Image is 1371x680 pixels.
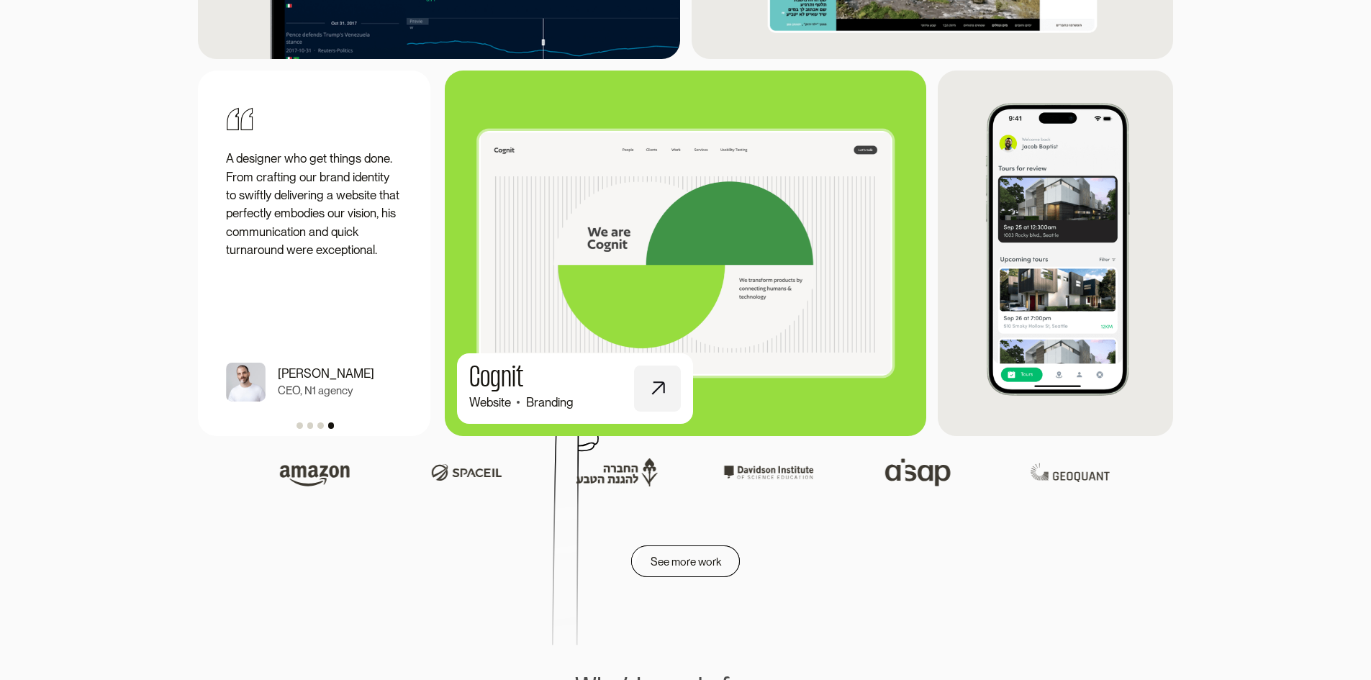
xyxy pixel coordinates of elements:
img: geoquant logo [1023,458,1121,487]
div: See more work [651,553,721,571]
a: CognitWebsiteBranding [445,71,927,436]
h1: Cognit [469,365,523,393]
img: SPNI logo [569,455,667,491]
img: Anis Kadis [226,363,266,402]
div: carousel [198,71,433,436]
div: 4 of 4 [195,71,430,436]
img: aisap logo [872,443,969,502]
img: davidson institute logo [720,459,818,486]
div: Show slide 4 of 4 [328,422,334,428]
p: [PERSON_NAME] [278,365,374,383]
div: Website [469,394,511,412]
img: taboola logo [116,448,214,497]
img: space IL logo [418,455,516,490]
a: See more work [631,545,740,577]
img: showdigs app screenshot [938,71,1173,436]
div: Show slide 2 of 4 [307,422,313,428]
p: A designer who get things done. From crafting our brand identity to swiftly delivering a website ... [226,150,400,259]
div: Branding [526,394,574,412]
p: CEO, N1 agency [278,383,353,399]
div: Show slide 3 of 4 [317,422,323,428]
img: Amazon logo [267,448,365,497]
div: Show slide 1 of 4 [297,422,302,428]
